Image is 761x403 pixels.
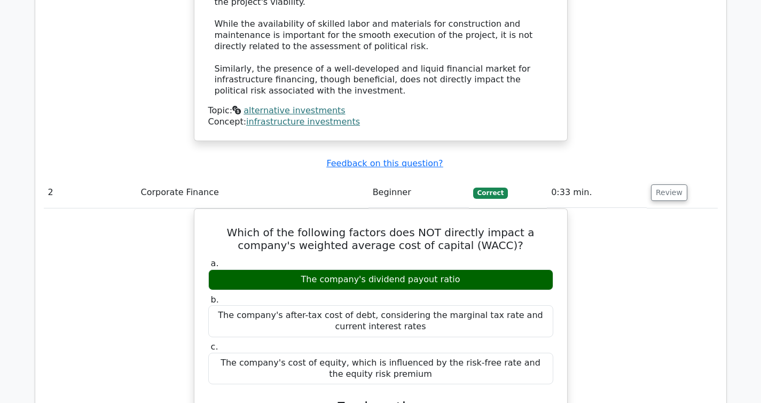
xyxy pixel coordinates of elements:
[211,294,219,305] span: b.
[326,158,443,168] a: Feedback on this question?
[473,188,508,198] span: Correct
[651,184,687,201] button: Review
[244,105,345,115] a: alternative investments
[208,117,553,128] div: Concept:
[547,177,647,208] td: 0:33 min.
[44,177,137,208] td: 2
[207,226,554,252] h5: Which of the following factors does NOT directly impact a company's weighted average cost of capi...
[208,305,553,337] div: The company's after-tax cost of debt, considering the marginal tax rate and current interest rates
[246,117,360,127] a: infrastructure investments
[137,177,368,208] td: Corporate Finance
[211,258,219,268] span: a.
[208,105,553,117] div: Topic:
[368,177,469,208] td: Beginner
[208,353,553,385] div: The company's cost of equity, which is influenced by the risk-free rate and the equity risk premium
[208,269,553,290] div: The company's dividend payout ratio
[211,342,218,352] span: c.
